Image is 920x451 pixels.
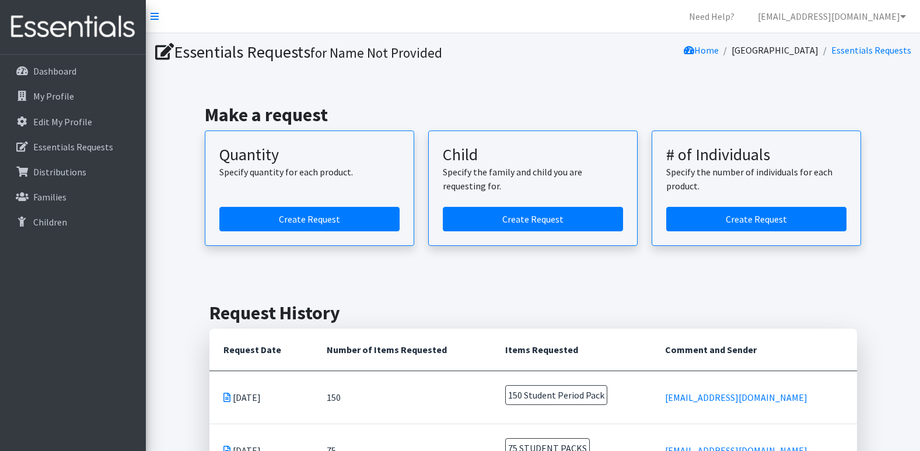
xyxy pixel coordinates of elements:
[219,207,400,231] a: Create a request by quantity
[33,141,113,153] p: Essentials Requests
[732,44,818,56] a: [GEOGRAPHIC_DATA]
[5,59,141,83] a: Dashboard
[33,116,92,128] p: Edit My Profile
[33,65,76,77] p: Dashboard
[5,8,141,47] img: HumanEssentials
[219,165,400,179] p: Specify quantity for each product.
[680,5,744,28] a: Need Help?
[666,165,846,193] p: Specify the number of individuals for each product.
[5,84,141,108] a: My Profile
[443,165,623,193] p: Specify the family and child you are requesting for.
[33,166,86,178] p: Distributions
[5,160,141,184] a: Distributions
[155,42,529,62] h1: Essentials Requests
[313,371,491,424] td: 150
[33,90,74,102] p: My Profile
[209,371,313,424] td: [DATE]
[209,329,313,371] th: Request Date
[748,5,915,28] a: [EMAIL_ADDRESS][DOMAIN_NAME]
[205,104,861,126] h2: Make a request
[310,44,442,61] small: for Name Not Provided
[209,302,857,324] h2: Request History
[443,145,623,165] h3: Child
[443,207,623,231] a: Create a request for a child or family
[505,385,607,405] span: 150 Student Period Pack
[33,191,67,203] p: Families
[5,110,141,133] a: Edit My Profile
[313,329,491,371] th: Number of Items Requested
[33,216,67,228] p: Children
[831,44,911,56] a: Essentials Requests
[5,135,141,158] a: Essentials Requests
[666,145,846,165] h3: # of Individuals
[5,185,141,209] a: Families
[684,44,719,56] a: Home
[5,210,141,234] a: Children
[651,329,856,371] th: Comment and Sender
[665,392,807,403] a: [EMAIL_ADDRESS][DOMAIN_NAME]
[219,145,400,165] h3: Quantity
[666,207,846,231] a: Create a request by number of individuals
[491,329,651,371] th: Items Requested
